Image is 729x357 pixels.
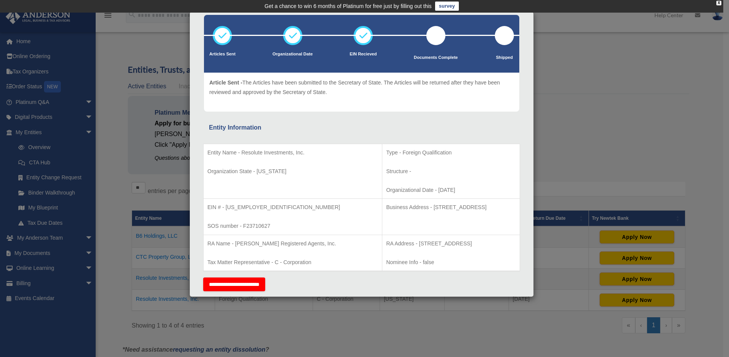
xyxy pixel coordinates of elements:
[207,221,378,231] p: SOS number - F23710627
[435,2,459,11] a: survey
[386,167,516,176] p: Structure -
[386,185,516,195] p: Organizational Date - [DATE]
[414,54,458,62] p: Documents Complete
[209,78,514,97] p: The Articles have been submitted to the Secretary of State. The Articles will be returned after t...
[386,148,516,157] p: Type - Foreign Qualification
[264,2,432,11] div: Get a chance to win 6 months of Platinum for free just by filling out this
[209,80,242,86] span: Article Sent -
[350,50,377,58] p: EIN Recieved
[207,148,378,157] p: Entity Name - Resolute Investments, Inc.
[272,50,313,58] p: Organizational Date
[207,203,378,212] p: EIN # - [US_EMPLOYER_IDENTIFICATION_NUMBER]
[207,167,378,176] p: Organization State - [US_STATE]
[386,203,516,212] p: Business Address - [STREET_ADDRESS]
[386,239,516,248] p: RA Address - [STREET_ADDRESS]
[207,258,378,267] p: Tax Matter Representative - C - Corporation
[209,50,235,58] p: Articles Sent
[716,1,721,5] div: close
[495,54,514,62] p: Shipped
[386,258,516,267] p: Nominee Info - false
[207,239,378,248] p: RA Name - [PERSON_NAME] Registered Agents, Inc.
[209,122,514,133] div: Entity Information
